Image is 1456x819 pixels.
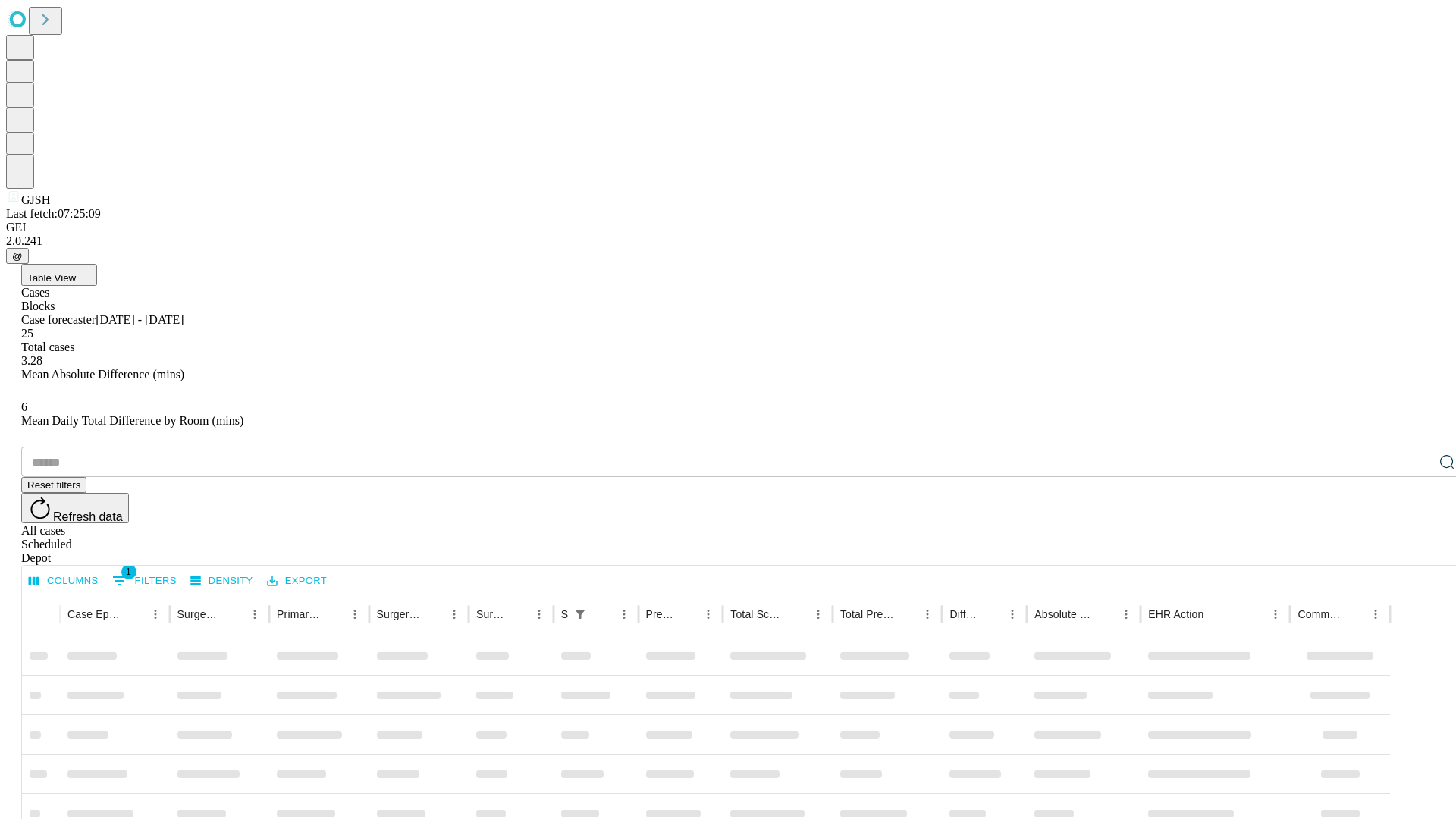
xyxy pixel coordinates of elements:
button: Menu [1365,604,1386,625]
button: Menu [145,604,166,625]
button: Menu [1265,604,1286,625]
button: Export [263,570,331,593]
span: Last fetch: 07:25:09 [6,207,101,220]
button: Menu [529,604,550,625]
span: @ [12,250,23,262]
button: Sort [896,604,917,625]
button: Menu [1116,604,1137,625]
span: Table View [27,272,76,284]
button: Sort [507,604,529,625]
button: Sort [422,604,444,625]
div: Total Scheduled Duration [730,608,785,620]
button: Sort [786,604,808,625]
button: Reset filters [21,477,86,493]
div: Surgery Name [377,608,421,620]
button: Sort [1344,604,1365,625]
div: 2.0.241 [6,234,1450,248]
div: Predicted In Room Duration [646,608,676,620]
button: Sort [1094,604,1116,625]
div: Case Epic Id [67,608,122,620]
div: Comments [1298,608,1341,620]
button: Show filters [570,604,591,625]
button: Menu [698,604,719,625]
div: Absolute Difference [1034,608,1093,620]
div: Primary Service [277,608,321,620]
button: Sort [676,604,698,625]
span: 1 [121,564,136,579]
span: 6 [21,400,27,413]
button: Density [187,570,257,593]
div: Difference [949,608,979,620]
span: Refresh data [53,510,123,523]
div: Total Predicted Duration [840,608,895,620]
button: Menu [244,604,265,625]
button: Refresh data [21,493,129,523]
div: Surgeon Name [177,608,221,620]
div: EHR Action [1148,608,1203,620]
div: 1 active filter [570,604,591,625]
button: Sort [124,604,145,625]
span: Mean Absolute Difference (mins) [21,368,184,381]
button: Menu [808,604,829,625]
button: Select columns [25,570,102,593]
span: [DATE] - [DATE] [96,313,184,326]
button: Sort [323,604,344,625]
button: Menu [444,604,465,625]
span: Reset filters [27,479,80,491]
span: 25 [21,327,33,340]
button: Show filters [108,569,180,593]
div: GEI [6,221,1450,234]
button: Menu [344,604,366,625]
span: Mean Daily Total Difference by Room (mins) [21,414,243,427]
div: Surgery Date [476,608,506,620]
button: Menu [1002,604,1023,625]
button: @ [6,248,29,264]
button: Sort [981,604,1002,625]
button: Menu [613,604,635,625]
button: Sort [592,604,613,625]
button: Menu [917,604,938,625]
button: Table View [21,264,97,286]
button: Sort [223,604,244,625]
span: Total cases [21,340,74,353]
span: GJSH [21,193,50,206]
span: Case forecaster [21,313,96,326]
span: 3.28 [21,354,42,367]
button: Sort [1205,604,1226,625]
div: Scheduled In Room Duration [561,608,568,620]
